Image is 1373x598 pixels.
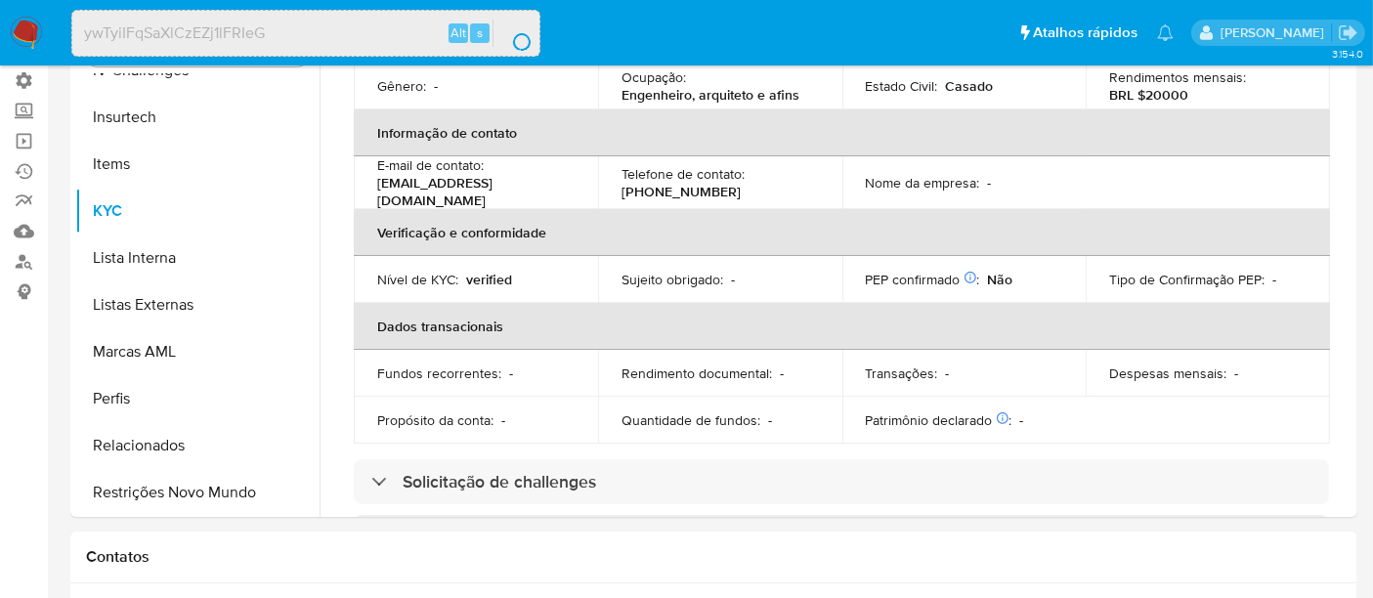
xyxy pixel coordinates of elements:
p: [EMAIL_ADDRESS][DOMAIN_NAME] [377,174,567,209]
p: E-mail de contato : [377,156,484,174]
span: Alt [451,23,466,42]
a: Notificações [1157,24,1174,41]
p: - [1020,411,1024,429]
a: Sair [1338,22,1358,43]
p: - [780,364,784,382]
button: Marcas AML [75,328,320,375]
p: PEP confirmado : [866,271,980,288]
p: Nome da empresa : [866,174,980,192]
button: search-icon [493,20,533,47]
p: - [1234,364,1238,382]
p: Fundos recorrentes : [377,364,501,382]
p: Gênero : [377,77,426,95]
p: - [434,77,438,95]
button: Listas Externas [75,281,320,328]
p: Sujeito obrigado : [622,271,723,288]
p: Casado [946,77,994,95]
p: - [501,411,505,429]
p: Propósito da conta : [377,411,493,429]
h3: Solicitação de challenges [403,471,596,492]
span: 3.154.0 [1332,46,1363,62]
button: Relacionados [75,422,320,469]
p: [PHONE_NUMBER] [622,183,741,200]
p: Não [988,271,1013,288]
p: Telefone de contato : [622,165,745,183]
p: Nível de KYC : [377,271,458,288]
p: BRL $20000 [1109,86,1188,104]
button: Items [75,141,320,188]
p: - [988,174,992,192]
p: Despesas mensais : [1109,364,1226,382]
button: Insurtech [75,94,320,141]
input: Pesquise usuários ou casos... [72,21,539,46]
p: - [768,411,772,429]
th: Informação de contato [354,109,1330,156]
p: Quantidade de fundos : [622,411,760,429]
button: KYC [75,188,320,235]
button: Restrições Novo Mundo [75,469,320,516]
p: - [1272,271,1276,288]
span: Atalhos rápidos [1033,22,1137,43]
button: Perfis [75,375,320,422]
p: alexandra.macedo@mercadolivre.com [1221,23,1331,42]
p: Tipo de Confirmação PEP : [1109,271,1265,288]
p: Engenheiro, arquiteto e afins [622,86,799,104]
button: Lista Interna [75,235,320,281]
p: verified [466,271,512,288]
th: Dados transacionais [354,303,1330,350]
div: Solicitação de challenges [354,459,1329,504]
p: Estado Civil : [866,77,938,95]
p: - [731,271,735,288]
span: s [477,23,483,42]
h1: Contatos [86,547,1342,567]
p: Patrimônio declarado : [866,411,1012,429]
p: Rendimentos mensais : [1109,68,1246,86]
p: - [946,364,950,382]
th: Verificação e conformidade [354,209,1330,256]
p: Rendimento documental : [622,364,772,382]
p: Ocupação : [622,68,686,86]
p: - [509,364,513,382]
p: Transações : [866,364,938,382]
